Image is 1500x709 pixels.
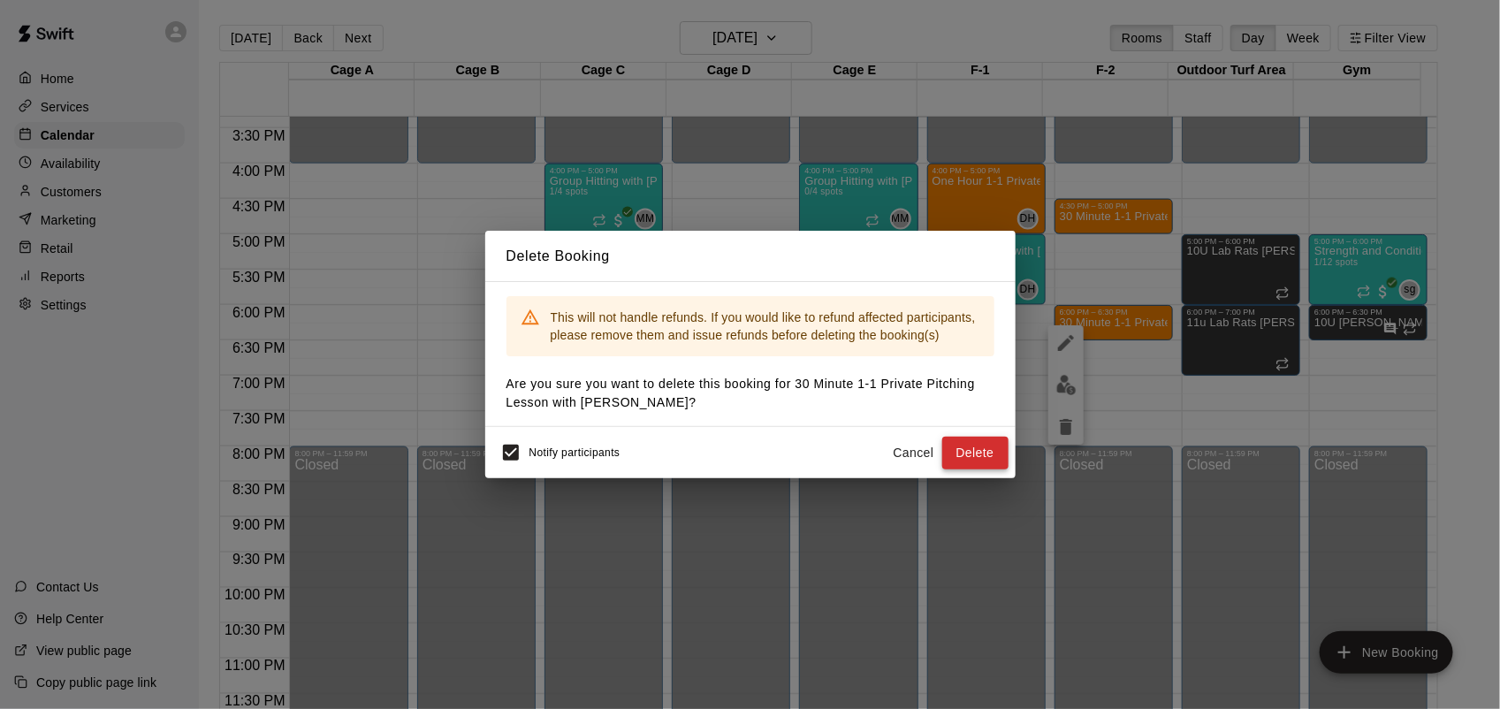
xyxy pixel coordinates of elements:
[506,375,994,412] p: Are you sure you want to delete this booking for 30 Minute 1-1 Private Pitching Lesson with [PERS...
[551,301,980,351] div: This will not handle refunds. If you would like to refund affected participants, please remove th...
[942,437,1009,469] button: Delete
[529,447,621,460] span: Notify participants
[886,437,942,469] button: Cancel
[485,231,1016,282] h2: Delete Booking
